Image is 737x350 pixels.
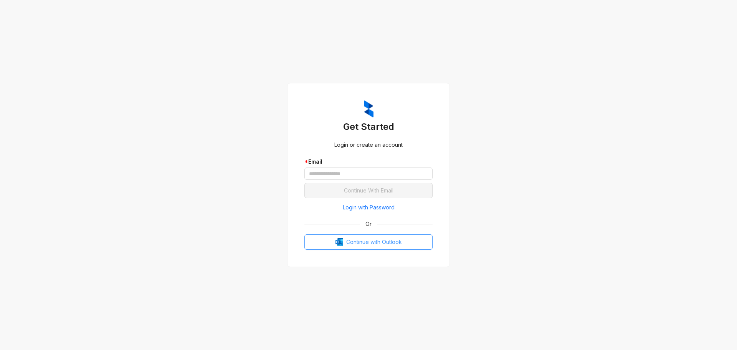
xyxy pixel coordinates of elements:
div: Email [304,158,433,166]
img: ZumaIcon [364,100,373,118]
button: OutlookContinue with Outlook [304,234,433,250]
button: Continue With Email [304,183,433,198]
img: Outlook [335,238,343,246]
span: Continue with Outlook [346,238,402,246]
span: Or [360,220,377,228]
div: Login or create an account [304,141,433,149]
span: Login with Password [343,203,395,212]
h3: Get Started [304,121,433,133]
button: Login with Password [304,201,433,214]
